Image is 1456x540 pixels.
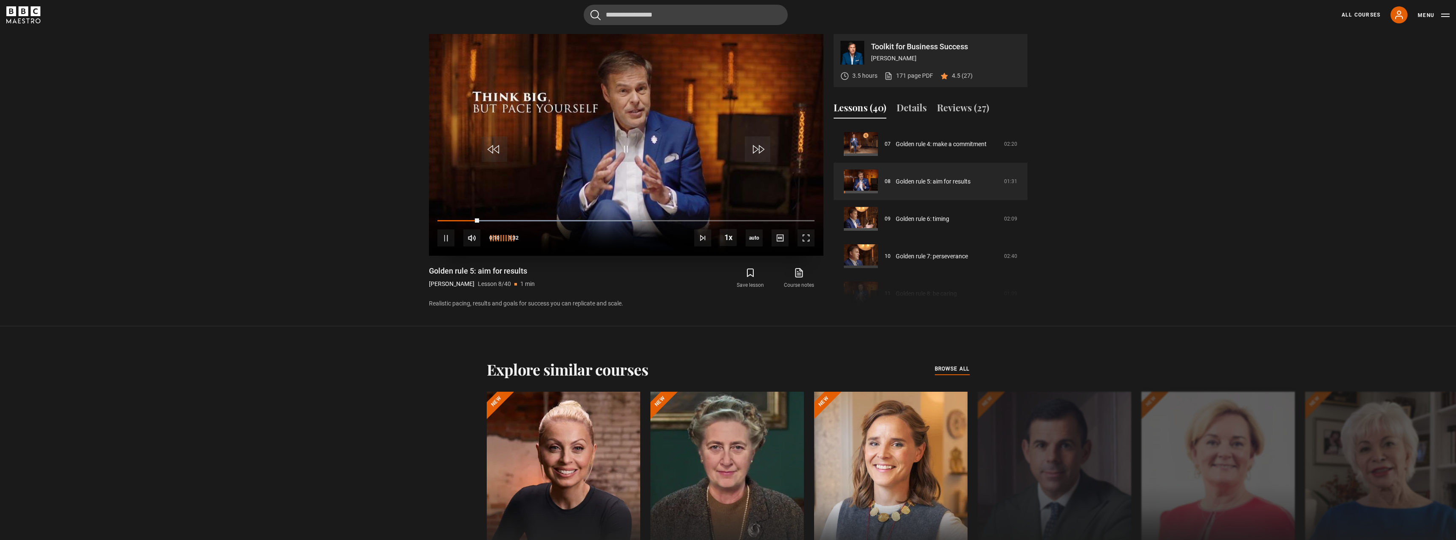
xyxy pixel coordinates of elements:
[437,229,454,246] button: Pause
[720,229,737,246] button: Playback Rate
[746,229,763,246] span: auto
[871,54,1021,63] p: [PERSON_NAME]
[935,365,970,374] a: browse all
[429,34,823,256] video-js: Video Player
[520,280,535,288] p: 1 min
[746,229,763,246] div: Current quality: 720p
[884,71,933,80] a: 171 page PDF
[852,71,877,80] p: 3.5 hours
[463,229,480,246] button: Mute
[487,360,649,378] h2: Explore similar courses
[1418,11,1450,20] button: Toggle navigation
[896,140,987,149] a: Golden rule 4: make a commitment
[429,280,474,288] p: [PERSON_NAME]
[584,5,788,25] input: Search
[834,101,886,119] button: Lessons (40)
[508,230,519,246] span: 1:32
[1342,11,1380,19] a: All Courses
[935,365,970,373] span: browse all
[897,101,927,119] button: Details
[489,235,514,241] div: Volume Level
[429,299,823,308] p: Realistic pacing, results and goals for success you can replicate and scale.
[429,266,535,276] h1: Golden rule 5: aim for results
[775,266,823,291] a: Course notes
[952,71,973,80] p: 4.5 (27)
[772,229,789,246] button: Captions
[6,6,40,23] svg: BBC Maestro
[489,230,500,246] span: 0:10
[798,229,815,246] button: Fullscreen
[478,280,511,288] p: Lesson 8/40
[694,229,711,246] button: Next Lesson
[871,43,1021,51] p: Toolkit for Business Success
[590,10,601,20] button: Submit the search query
[896,215,949,223] a: Golden rule 6: timing
[896,252,968,261] a: Golden rule 7: perseverance
[437,220,814,222] div: Progress Bar
[726,266,775,291] button: Save lesson
[937,101,989,119] button: Reviews (27)
[896,177,971,186] a: Golden rule 5: aim for results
